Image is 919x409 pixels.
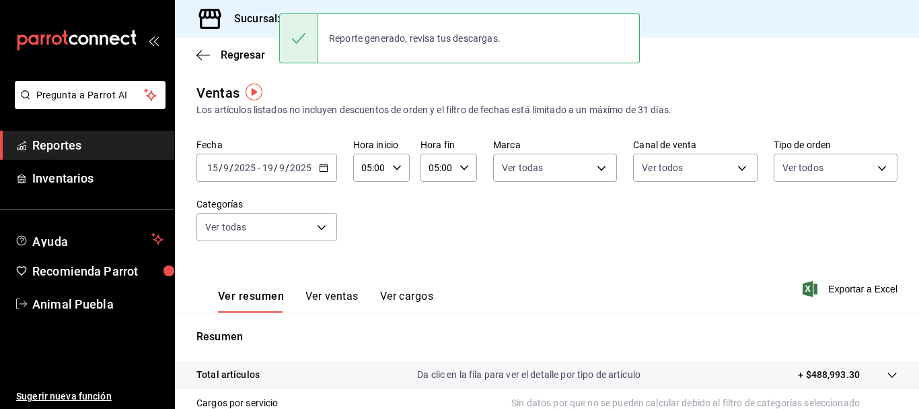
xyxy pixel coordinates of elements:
[258,162,260,173] span: -
[774,140,897,150] label: Tipo de orden
[196,329,897,345] p: Resumen
[218,290,284,313] button: Ver resumen
[305,290,359,313] button: Ver ventas
[32,262,163,280] span: Recomienda Parrot
[219,162,223,173] span: /
[380,290,434,313] button: Ver cargos
[262,162,274,173] input: --
[32,136,163,154] span: Reportes
[218,290,433,313] div: navigation tabs
[642,161,683,175] span: Ver todos
[633,140,757,150] label: Canal de venta
[196,49,265,61] button: Regresar
[32,295,163,313] span: Animal Puebla
[502,161,543,175] span: Ver todas
[32,169,163,187] span: Inventarios
[196,140,337,150] label: Fecha
[223,11,434,27] h3: Sucursal: Animal ([GEOGRAPHIC_DATA])
[782,161,823,175] span: Ver todos
[233,162,256,173] input: ----
[36,88,145,102] span: Pregunta a Parrot AI
[32,231,146,247] span: Ayuda
[289,162,312,173] input: ----
[285,162,289,173] span: /
[246,84,262,100] img: Tooltip marker
[274,162,278,173] span: /
[493,140,617,150] label: Marca
[207,162,219,173] input: --
[196,83,240,103] div: Ventas
[15,81,166,109] button: Pregunta a Parrot AI
[205,220,246,234] span: Ver todas
[798,368,860,382] p: + $488,993.30
[196,368,260,382] p: Total artículos
[229,162,233,173] span: /
[9,98,166,112] a: Pregunta a Parrot AI
[279,162,285,173] input: --
[353,140,410,150] label: Hora inicio
[196,199,337,209] label: Categorías
[148,35,159,46] button: open_drawer_menu
[16,389,163,404] span: Sugerir nueva función
[223,162,229,173] input: --
[318,24,511,53] div: Reporte generado, revisa tus descargas.
[196,103,897,117] div: Los artículos listados no incluyen descuentos de orden y el filtro de fechas está limitado a un m...
[417,368,640,382] p: Da clic en la fila para ver el detalle por tipo de artículo
[221,49,265,61] span: Regresar
[420,140,477,150] label: Hora fin
[805,281,897,297] button: Exportar a Excel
